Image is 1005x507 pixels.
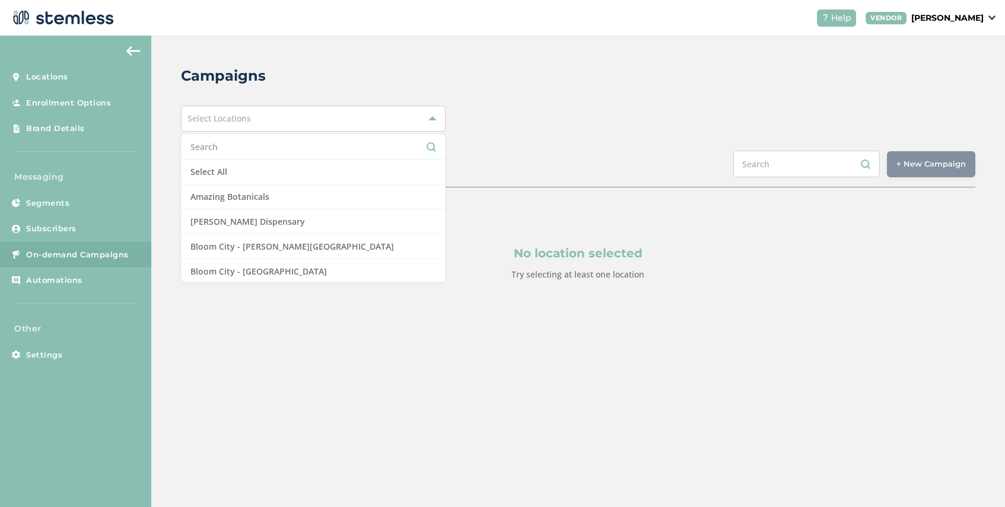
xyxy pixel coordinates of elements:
h2: Campaigns [181,65,266,87]
div: VENDOR [866,12,907,24]
p: No location selected [238,244,918,262]
span: Help [831,12,851,24]
input: Search [733,151,880,177]
iframe: Chat Widget [946,450,1005,507]
span: Brand Details [26,123,85,135]
span: On-demand Campaigns [26,249,129,261]
img: logo-dark-0685b13c.svg [9,6,114,30]
img: icon_down-arrow-small-66adaf34.svg [988,15,996,20]
span: Subscribers [26,223,77,235]
li: Select All [182,160,445,184]
li: [PERSON_NAME] Dispensary [182,209,445,234]
img: icon-help-white-03924b79.svg [822,14,829,21]
span: Settings [26,349,62,361]
span: Locations [26,71,68,83]
p: [PERSON_NAME] [911,12,984,24]
li: Bloom City - [GEOGRAPHIC_DATA] [182,259,445,284]
span: Enrollment Options [26,97,111,109]
span: Segments [26,197,69,209]
span: Select Locations [187,113,251,124]
img: icon-arrow-back-accent-c549486e.svg [126,46,141,56]
input: Search [190,141,436,153]
li: Bloom City - [PERSON_NAME][GEOGRAPHIC_DATA] [182,234,445,259]
span: Automations [26,275,82,286]
label: Try selecting at least one location [511,269,644,280]
li: Amazing Botanicals [182,184,445,209]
